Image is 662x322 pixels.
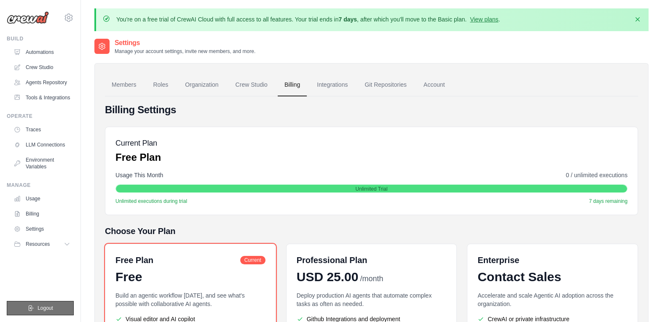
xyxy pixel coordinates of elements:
[360,273,383,285] span: /month
[146,74,175,96] a: Roles
[38,305,53,311] span: Logout
[10,207,74,221] a: Billing
[358,74,413,96] a: Git Repositories
[10,61,74,74] a: Crew Studio
[10,123,74,136] a: Traces
[297,291,447,308] p: Deploy production AI agents that automate complex tasks as often as needed.
[10,237,74,251] button: Resources
[7,113,74,120] div: Operate
[116,15,500,24] p: You're on a free trial of CrewAI Cloud with full access to all features. Your trial ends in , aft...
[115,198,187,205] span: Unlimited executions during trial
[115,254,153,266] h6: Free Plan
[589,198,627,205] span: 7 days remaining
[477,254,627,266] h6: Enterprise
[229,74,274,96] a: Crew Studio
[297,269,359,285] span: USD 25.00
[355,186,387,192] span: Unlimited Trial
[10,45,74,59] a: Automations
[7,11,49,24] img: Logo
[10,222,74,236] a: Settings
[115,291,265,308] p: Build an agentic workflow [DATE], and see what's possible with collaborative AI agents.
[115,151,161,164] p: Free Plan
[278,74,307,96] a: Billing
[10,138,74,152] a: LLM Connections
[105,103,638,117] h4: Billing Settings
[7,301,74,315] button: Logout
[178,74,225,96] a: Organization
[115,171,163,179] span: Usage This Month
[115,269,265,285] div: Free
[477,291,627,308] p: Accelerate and scale Agentic AI adoption across the organization.
[105,74,143,96] a: Members
[338,16,357,23] strong: 7 days
[115,38,255,48] h2: Settings
[417,74,452,96] a: Account
[310,74,354,96] a: Integrations
[115,48,255,55] p: Manage your account settings, invite new members, and more.
[26,241,50,247] span: Resources
[7,182,74,189] div: Manage
[10,76,74,89] a: Agents Repository
[620,282,662,322] iframe: Chat Widget
[115,137,161,149] h5: Current Plan
[470,16,498,23] a: View plans
[297,254,367,266] h6: Professional Plan
[7,35,74,42] div: Build
[10,91,74,104] a: Tools & Integrations
[620,282,662,322] div: Widget Obrolan
[10,153,74,173] a: Environment Variables
[566,171,627,179] span: 0 / unlimited executions
[10,192,74,205] a: Usage
[240,256,265,264] span: Current
[477,269,627,285] div: Contact Sales
[105,225,638,237] h5: Choose Your Plan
